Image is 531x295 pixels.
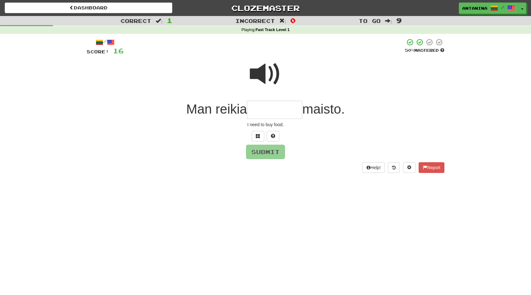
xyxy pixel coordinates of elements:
[290,17,296,24] span: 0
[182,3,349,13] a: Clozemaster
[156,18,163,24] span: :
[186,102,247,116] span: Man reikia
[87,38,124,46] div: /
[167,17,172,24] span: 1
[419,162,444,173] button: Report
[252,131,264,142] button: Switch sentence to multiple choice alt+p
[279,18,286,24] span: :
[87,49,109,54] span: Score:
[267,131,279,142] button: Single letter hint - you only get 1 per sentence and score half the points! alt+h
[388,162,400,173] button: Round history (alt+y)
[459,3,518,14] a: Antanina /
[255,28,290,32] strong: Fast Track Level 1
[501,5,504,9] span: /
[302,102,345,116] span: maisto.
[405,48,414,53] span: 50 %
[362,162,385,173] button: Help!
[359,18,381,24] span: To go
[462,5,487,11] span: Antanina
[396,17,402,24] span: 9
[385,18,392,24] span: :
[235,18,275,24] span: Incorrect
[121,18,151,24] span: Correct
[5,3,172,13] a: Dashboard
[246,145,285,159] button: Submit
[87,121,444,128] div: I need to buy food.
[405,48,444,53] div: Mastered
[113,47,124,55] span: 16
